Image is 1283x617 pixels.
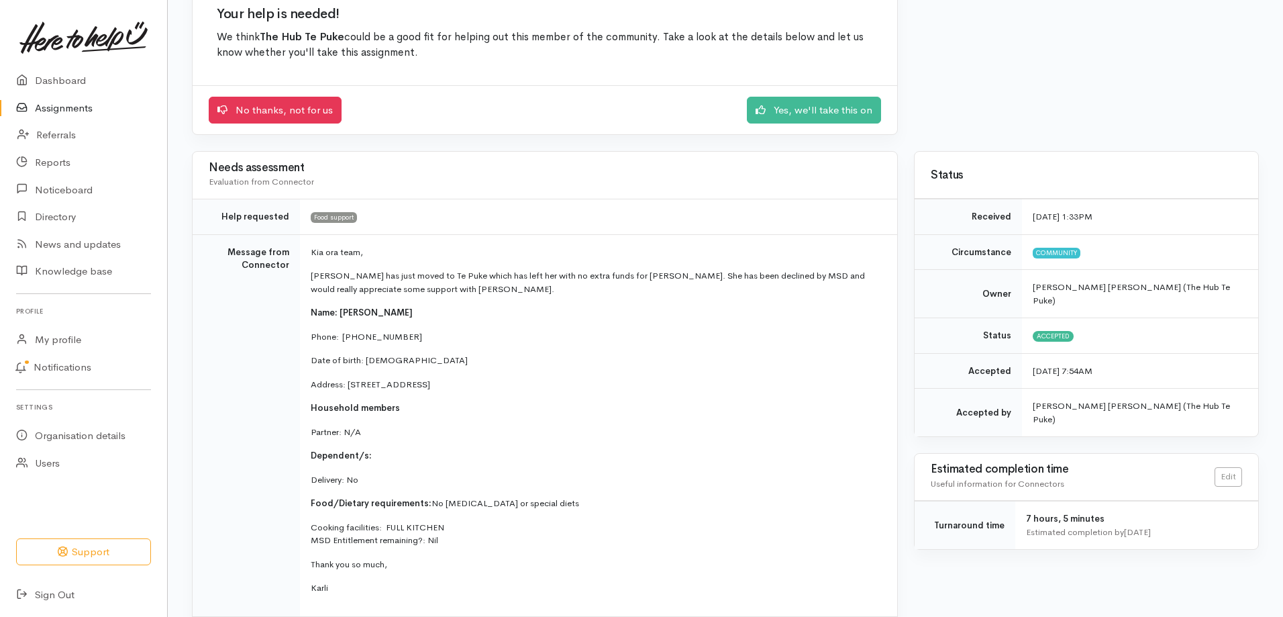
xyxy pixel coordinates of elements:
p: Partner: N/A [311,426,881,439]
span: Name: [PERSON_NAME] [311,307,413,318]
h6: Settings [16,398,151,416]
p: Cooking facilities: FULL KITCHEN MSD Entitlement remaining?: Nil [311,521,881,547]
td: Help requested [193,199,300,235]
span: Community [1033,248,1080,258]
p: Phone: [PHONE_NUMBER] [311,330,881,344]
time: [DATE] [1124,526,1151,538]
td: Status [915,318,1022,354]
h3: Status [931,169,1242,182]
p: Address: [STREET_ADDRESS] [311,378,881,391]
p: Delivery: No [311,473,881,487]
td: Accepted by [915,389,1022,437]
td: Owner [915,270,1022,318]
span: Dependent/s: [311,450,372,461]
a: Edit [1215,467,1242,487]
h3: Estimated completion time [931,463,1215,476]
span: 7 hours, 5 minutes [1026,513,1105,524]
td: Circumstance [915,234,1022,270]
p: No [MEDICAL_DATA] or special diets [311,497,881,510]
span: Household members [311,402,400,414]
td: Turnaround time [915,502,1015,550]
span: [PERSON_NAME] [PERSON_NAME] (The Hub Te Puke) [1033,281,1230,306]
span: Evaluation from Connector [209,176,314,187]
time: [DATE] 7:54AM [1033,365,1092,377]
a: Yes, we'll take this on [747,97,881,124]
h3: Needs assessment [209,162,881,175]
p: [PERSON_NAME] has just moved to Te Puke which has left her with no extra funds for [PERSON_NAME].... [311,269,881,295]
span: Food support [311,212,357,223]
p: Karli [311,581,881,595]
time: [DATE] 1:33PM [1033,211,1092,222]
p: Thank you so much, [311,558,881,571]
td: Received [915,199,1022,235]
p: Date of birth: [DEMOGRAPHIC_DATA] [311,354,881,367]
td: [PERSON_NAME] [PERSON_NAME] (The Hub Te Puke) [1022,389,1258,437]
button: Support [16,538,151,566]
td: Message from Connector [193,234,300,616]
span: Useful information for Connectors [931,478,1064,489]
b: The Hub Te Puke [260,30,344,44]
h6: Profile [16,302,151,320]
td: Accepted [915,353,1022,389]
span: Food/Dietary requirements: [311,497,431,509]
p: Kia ora team, [311,246,881,259]
p: We think could be a good fit for helping out this member of the community. Take a look at the det... [217,30,873,61]
span: Accepted [1033,331,1074,342]
a: No thanks, not for us [209,97,342,124]
div: Estimated completion by [1026,526,1242,539]
h2: Your help is needed! [217,7,873,21]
